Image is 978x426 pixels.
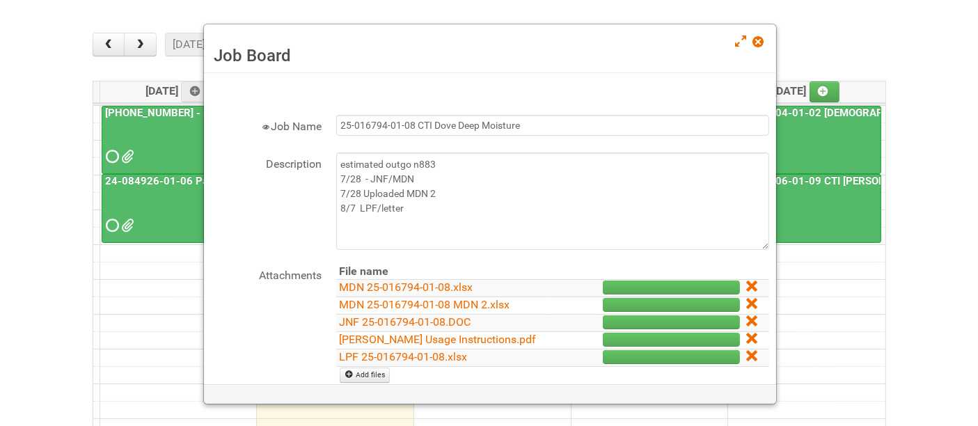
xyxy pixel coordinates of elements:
[107,152,116,161] span: Requested
[103,106,267,119] a: [PHONE_NUMBER] - R+F InnoCPT
[103,175,304,187] a: 24-084926-01-06 Pack Collab Wand Tint
[340,368,391,383] a: Add files
[340,333,537,346] a: [PERSON_NAME] Usage Instructions.pdf
[340,350,468,363] a: LPF 25-016794-01-08.xlsx
[102,106,253,175] a: [PHONE_NUMBER] - R+F InnoCPT
[107,221,116,230] span: Requested
[211,152,322,173] label: Description
[165,33,212,56] button: [DATE]
[102,174,253,243] a: 24-084926-01-06 Pack Collab Wand Tint
[145,84,212,97] span: [DATE]
[340,298,510,311] a: MDN 25-016794-01-08 MDN 2.xlsx
[214,45,766,66] h3: Job Board
[774,84,840,97] span: [DATE]
[729,106,881,175] a: 25-039404-01-02 [DEMOGRAPHIC_DATA] Wet Shave SQM
[122,221,132,230] span: grp 1001 2..jpg group 1001 1..jpg MOR 24-084926-01-08.xlsm Labels 24-084926-01-06 Pack Collab Wan...
[729,174,881,243] a: 25-016806-01-09 CTI [PERSON_NAME] Bar Superior HUT
[122,152,132,161] span: MDN 25-032854-01-08 Left overs.xlsx MOR 25-032854-01-08.xlsm 25_032854_01_LABELS_Lion.xlsx MDN 25...
[211,264,322,284] label: Attachments
[810,81,840,102] a: Add an event
[340,281,473,294] a: MDN 25-016794-01-08.xlsx
[336,264,548,280] th: File name
[181,81,212,102] a: Add an event
[340,315,471,329] a: JNF 25-016794-01-08.DOC
[336,152,769,250] textarea: estimated outgo n883 7/28 - JNF/MDN 7/28 Uploaded MDN 2 8/7 LPF/letter
[211,115,322,135] label: Job Name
